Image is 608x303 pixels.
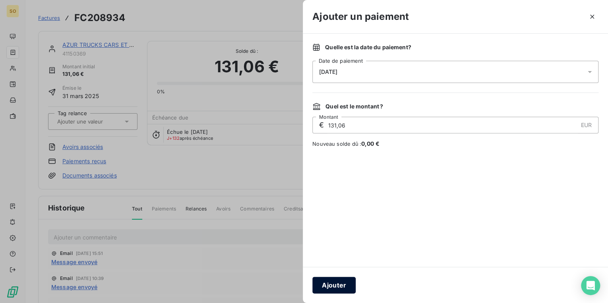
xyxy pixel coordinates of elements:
span: Quelle est la date du paiement ? [325,43,411,51]
h3: Ajouter un paiement [312,10,409,24]
span: [DATE] [319,69,337,75]
span: Nouveau solde dû : [312,140,598,148]
span: Quel est le montant ? [325,102,383,110]
div: Open Intercom Messenger [581,276,600,295]
button: Ajouter [312,277,356,293]
span: 0,00 € [361,140,380,147]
